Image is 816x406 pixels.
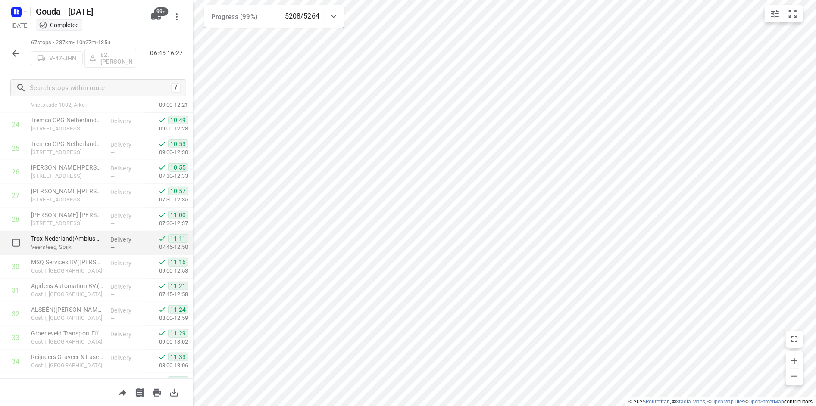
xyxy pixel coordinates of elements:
span: Download route [166,388,183,396]
p: 08:00-13:06 [145,361,188,370]
span: — [110,126,115,132]
span: 10:53 [168,139,188,148]
svg: Done [158,329,166,338]
span: 11:00 [168,211,188,219]
p: Vlietskade 1032, Arkel [31,101,103,109]
p: 07:30-12:35 [145,195,188,204]
span: — [110,363,115,369]
p: Tremco CPG Netherlands B.V. - Locatie Vlietskade 4007(Jan van den Heuvel Sander van den Bogaard /... [31,116,103,124]
span: 11:11 [168,234,188,243]
p: Delivery [110,330,142,338]
p: Van Dijk-Inpijn Verspaning BV(Marielle de Jong) [31,187,103,195]
p: Delivery [110,164,142,173]
p: Delivery [110,140,142,149]
svg: Done [158,258,166,267]
span: Progress (99%) [211,13,257,21]
button: 99+ [147,8,165,25]
svg: Done [158,163,166,172]
span: — [110,149,115,156]
div: 25 [12,144,20,152]
span: — [110,173,115,180]
p: 5208/5264 [285,11,319,22]
div: 30 [12,263,20,271]
p: 07:45-12:50 [145,243,188,251]
div: 32 [12,310,20,318]
div: 34 [12,357,20,366]
p: Van Dijk-Inpijn Engineering B.V.(Marielle de Jong) [31,163,103,172]
p: Delivery [110,235,142,244]
span: 10:55 [168,163,188,172]
span: 11:24 [168,305,188,314]
div: 33 [12,334,20,342]
svg: Done [158,282,166,290]
p: AMF Bakery Systems Europe B.V. - Gorinchem(Arie Rietveld) [31,376,103,385]
div: Progress (99%)5208/5264 [204,5,344,28]
svg: Done [158,139,166,148]
button: More [168,8,185,25]
p: Reijnders Graveer & Lasertechniek B.V.(Jimmy van Leeuwen) [31,353,103,361]
p: [STREET_ADDRESS] [31,124,103,133]
span: 11:29 [168,329,188,338]
span: 10:49 [168,116,188,124]
p: Delivery [110,353,142,362]
p: Delivery [110,211,142,220]
span: — [110,220,115,227]
span: 99+ [154,7,169,16]
div: This project completed. You cannot make any changes to it. [39,21,79,29]
svg: Done [158,116,166,124]
span: Share route [114,388,131,396]
span: — [110,268,115,274]
div: 26 [12,168,20,176]
div: small contained button group [765,5,803,22]
div: 31 [12,286,20,294]
a: Routetitan [646,399,670,405]
p: 09:00-12:28 [145,124,188,133]
span: 135u [98,39,110,46]
input: Search stops within route [30,81,171,95]
div: / [171,83,181,93]
button: Fit zoom [784,5,801,22]
p: Delivery [110,117,142,125]
svg: Done [158,353,166,361]
p: Delivery [110,306,142,315]
p: Van Dijk-Inpijn Plaatbewerking BV / Laserdeal(Marielle de Jong) [31,211,103,219]
span: 11:21 [168,282,188,290]
span: Print route [148,388,166,396]
div: 24 [12,121,20,129]
span: — [110,291,115,298]
li: © 2025 , © , © © contributors [628,399,813,405]
p: Trox Nederland(Ambius klantenservice) [31,234,103,243]
p: 08:00-12:59 [145,314,188,322]
svg: Done [158,234,166,243]
p: Oost I, [GEOGRAPHIC_DATA] [31,361,103,370]
p: Delivery [110,282,142,291]
p: 07:30-12:37 [145,219,188,228]
p: Oost I, [GEOGRAPHIC_DATA] [31,314,103,322]
a: Stadia Maps [676,399,705,405]
p: ALSÉÉN(Nicolette Doesburg) [31,305,103,314]
span: 11:38 [168,376,188,385]
p: [STREET_ADDRESS] [31,219,103,228]
p: MSQ Services BV(Anne Mulder) [31,258,103,267]
p: [STREET_ADDRESS] [31,172,103,180]
span: — [110,244,115,251]
span: — [110,315,115,322]
p: Delivery [110,259,142,267]
span: — [110,102,115,108]
a: OpenStreetMap [748,399,784,405]
svg: Done [158,376,166,385]
p: 67 stops • 237km • 10h27m [31,39,136,47]
p: Oost I, [GEOGRAPHIC_DATA] [31,338,103,346]
span: 10:57 [168,187,188,195]
span: • [96,39,98,46]
svg: Done [158,187,166,195]
span: Print shipping labels [131,388,148,396]
a: OpenMapTiles [711,399,744,405]
span: Select [7,234,25,251]
p: Delivery [110,188,142,196]
p: [STREET_ADDRESS] [31,195,103,204]
span: 11:16 [168,258,188,267]
p: 07:45-12:58 [145,290,188,299]
p: Delivery [110,377,142,386]
p: 07:30-12:33 [145,172,188,180]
